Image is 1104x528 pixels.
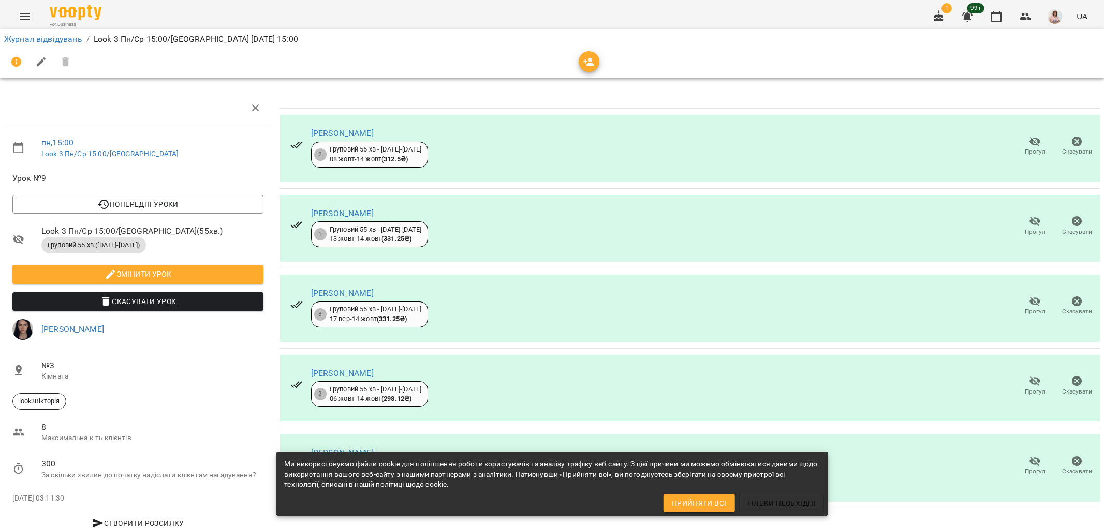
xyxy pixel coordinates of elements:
[284,455,820,494] div: Ми використовуємо файли cookie для поліпшення роботи користувачів та аналізу трафіку веб-сайту. З...
[747,497,815,509] span: Тільки необхідні
[1072,7,1092,26] button: UA
[1025,307,1046,316] span: Прогул
[1062,387,1092,396] span: Скасувати
[314,308,327,321] div: 8
[1062,147,1092,156] span: Скасувати
[1014,372,1056,401] button: Прогул
[330,385,421,404] div: Груповий 55 хв - [DATE]-[DATE] 06 жовт - 14 жовт
[1062,228,1092,236] span: Скасувати
[1014,292,1056,321] button: Прогул
[381,235,411,243] b: ( 331.25 ₴ )
[41,470,263,480] p: За скільки хвилин до початку надіслати клієнтам нагадування?
[12,172,263,185] span: Урок №9
[50,21,101,28] span: For Business
[41,359,263,372] span: №3
[41,458,263,470] span: 300
[12,195,263,214] button: Попередні уроки
[330,305,421,324] div: Груповий 55 хв - [DATE]-[DATE] 17 вер - 14 жовт
[311,128,374,138] a: [PERSON_NAME]
[21,295,255,308] span: Скасувати Урок
[1014,451,1056,480] button: Прогул
[12,292,263,311] button: Скасувати Урок
[4,34,82,44] a: Журнал відвідувань
[1014,132,1056,161] button: Прогул
[1056,212,1098,240] button: Скасувати
[672,497,727,509] span: Прийняти всі
[1062,307,1092,316] span: Скасувати
[41,371,263,382] p: Кімната
[41,433,263,443] p: Максимальна к-ть клієнтів
[41,421,263,433] span: 8
[41,240,146,250] span: Груповий 55 хв ([DATE]-[DATE])
[664,494,735,512] button: Прийняти всі
[41,225,263,237] span: Look 3 Пн/Ср 15:00/[GEOGRAPHIC_DATA] ( 55 хв. )
[1025,387,1046,396] span: Прогул
[1025,147,1046,156] span: Прогул
[12,393,66,410] div: look3Вікторія
[1056,292,1098,321] button: Скасувати
[12,265,263,283] button: Змінити урок
[739,494,823,512] button: Тільки необхідні
[41,324,104,334] a: [PERSON_NAME]
[1025,467,1046,476] span: Прогул
[1056,451,1098,480] button: Скасувати
[12,319,33,340] img: d6480efa1b5b973ff6e5205d609fee70.jpg
[941,3,952,13] span: 1
[21,268,255,280] span: Змінити урок
[86,33,90,46] li: /
[1048,9,1062,24] img: a9a10fb365cae81af74a091d218884a8.jpeg
[13,397,66,406] span: look3Вікторія
[314,148,327,161] div: 2
[314,228,327,240] div: 1
[314,388,327,400] div: 2
[41,149,179,158] a: Look 3 Пн/Ср 15:00/[GEOGRAPHIC_DATA]
[1077,11,1087,22] span: UA
[1056,132,1098,161] button: Скасувати
[41,138,73,147] a: пн , 15:00
[377,315,407,323] b: ( 331.25 ₴ )
[381,395,411,402] b: ( 298.12 ₴ )
[311,288,374,298] a: [PERSON_NAME]
[311,368,374,378] a: [PERSON_NAME]
[1014,212,1056,240] button: Прогул
[1056,372,1098,401] button: Скасувати
[94,33,298,46] p: Look 3 Пн/Ср 15:00/[GEOGRAPHIC_DATA] [DATE] 15:00
[381,155,408,163] b: ( 312.5 ₴ )
[4,33,1100,46] nav: breadcrumb
[330,145,421,164] div: Груповий 55 хв - [DATE]-[DATE] 08 жовт - 14 жовт
[50,5,101,20] img: Voopty Logo
[311,448,374,458] a: [PERSON_NAME]
[330,225,421,244] div: Груповий 55 хв - [DATE]-[DATE] 13 жовт - 14 жовт
[1062,467,1092,476] span: Скасувати
[311,208,374,218] a: [PERSON_NAME]
[967,3,984,13] span: 99+
[12,4,37,29] button: Menu
[1025,228,1046,236] span: Прогул
[21,198,255,210] span: Попередні уроки
[12,493,263,504] p: [DATE] 03:11:30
